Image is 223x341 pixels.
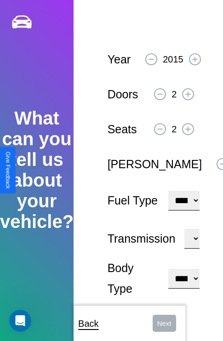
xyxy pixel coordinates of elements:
p: Fuel Type [108,190,159,211]
p: [PERSON_NAME] [108,154,202,175]
iframe: Intercom live chat [9,310,31,332]
p: Back [78,315,98,332]
p: Body Type [108,258,159,299]
p: Transmission [108,228,176,249]
p: Doors [108,84,138,105]
div: Give Feedback [5,152,11,189]
p: 2015 [163,51,183,68]
button: Next [153,315,176,332]
p: Year [108,49,131,70]
p: Seats [108,119,137,140]
p: 2 [172,121,177,137]
p: 2 [172,86,177,102]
